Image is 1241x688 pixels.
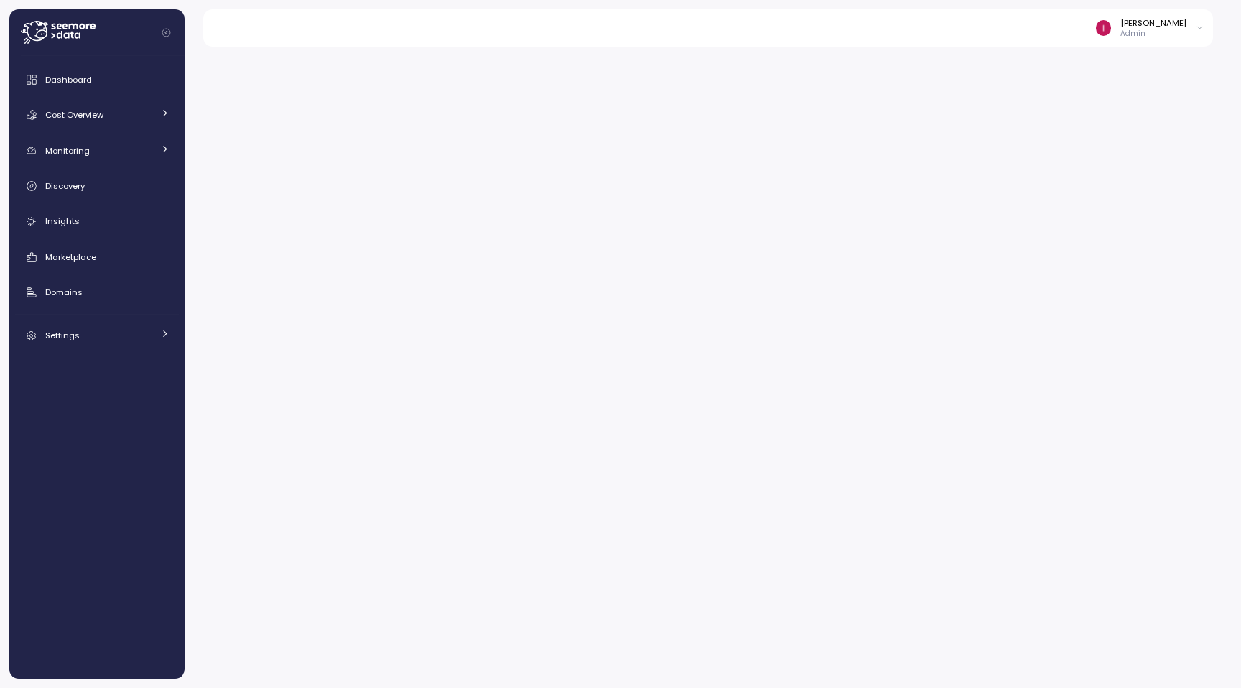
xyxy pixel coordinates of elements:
[45,109,103,121] span: Cost Overview
[15,321,179,350] a: Settings
[45,251,96,263] span: Marketplace
[45,145,90,157] span: Monitoring
[15,65,179,94] a: Dashboard
[1120,29,1186,39] p: Admin
[45,215,80,227] span: Insights
[45,180,85,192] span: Discovery
[157,27,175,38] button: Collapse navigation
[1096,20,1111,35] img: ACg8ocKLuhHFaZBJRg6H14Zm3JrTaqN1bnDy5ohLcNYWE-rfMITsOg=s96-c
[45,287,83,298] span: Domains
[15,278,179,307] a: Domains
[15,243,179,271] a: Marketplace
[15,136,179,165] a: Monitoring
[15,101,179,129] a: Cost Overview
[1120,17,1186,29] div: [PERSON_NAME]
[45,330,80,341] span: Settings
[45,74,92,85] span: Dashboard
[15,208,179,236] a: Insights
[15,172,179,200] a: Discovery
